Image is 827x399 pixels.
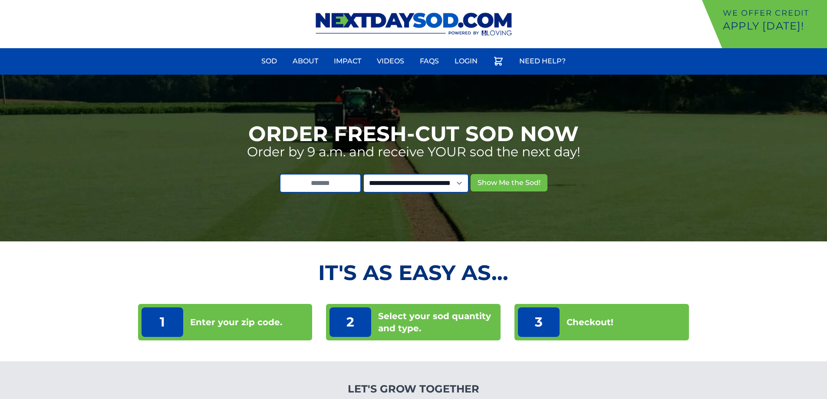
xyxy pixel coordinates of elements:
p: Select your sod quantity and type. [378,310,497,334]
p: Enter your zip code. [190,316,282,328]
a: Impact [329,51,366,72]
h4: Let's Grow Together [301,382,526,396]
a: About [287,51,323,72]
a: Sod [256,51,282,72]
p: 1 [142,307,183,337]
p: Apply [DATE]! [723,19,824,33]
p: 3 [518,307,560,337]
p: 2 [329,307,371,337]
p: We offer Credit [723,7,824,19]
button: Show Me the Sod! [471,174,547,191]
a: Videos [372,51,409,72]
h2: It's as Easy As... [138,262,689,283]
a: Need Help? [514,51,571,72]
a: Login [449,51,483,72]
a: FAQs [415,51,444,72]
p: Order by 9 a.m. and receive YOUR sod the next day! [247,144,580,160]
p: Checkout! [567,316,613,328]
h1: Order Fresh-Cut Sod Now [248,123,579,144]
